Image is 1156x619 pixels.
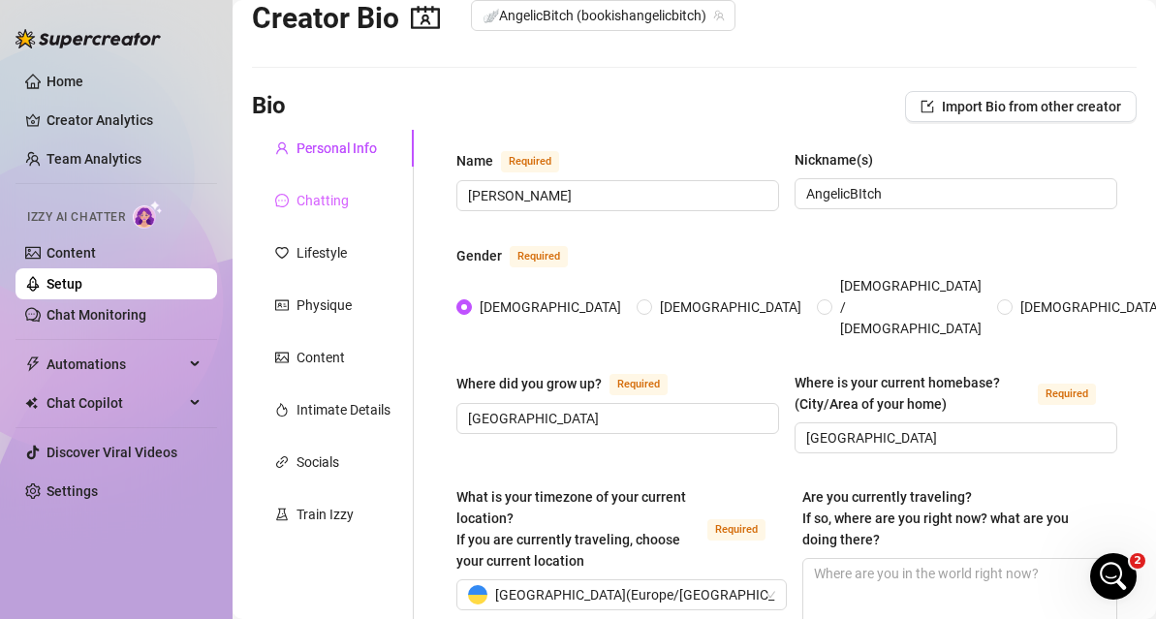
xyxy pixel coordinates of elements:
[275,403,289,417] span: fire
[25,396,38,410] img: Chat Copilot
[16,29,161,48] img: logo-BBDzfeDw.svg
[252,91,286,122] h3: Bio
[297,399,391,420] div: Intimate Details
[456,245,502,266] div: Gender
[297,138,377,159] div: Personal Info
[47,445,177,460] a: Discover Viral Videos
[47,349,184,380] span: Automations
[713,10,725,21] span: team
[456,244,589,267] label: Gender
[456,372,689,395] label: Where did you grow up?
[905,91,1137,122] button: Import Bio from other creator
[275,351,289,364] span: picture
[456,150,493,171] div: Name
[806,183,1102,204] input: Nickname(s)
[297,504,354,525] div: Train Izzy
[47,276,82,292] a: Setup
[942,99,1121,114] span: Import Bio from other creator
[275,194,289,207] span: message
[795,149,887,170] label: Nickname(s)
[47,387,184,418] span: Chat Copilot
[297,451,339,473] div: Socials
[275,298,289,312] span: idcard
[707,519,765,541] span: Required
[47,307,146,323] a: Chat Monitoring
[468,408,764,429] input: Where did you grow up?
[456,373,602,394] div: Where did you grow up?
[652,296,809,318] span: [DEMOGRAPHIC_DATA]
[275,508,289,521] span: experiment
[472,296,629,318] span: [DEMOGRAPHIC_DATA]
[47,74,83,89] a: Home
[297,347,345,368] div: Content
[297,242,347,263] div: Lifestyle
[27,208,125,227] span: Izzy AI Chatter
[411,3,440,32] span: contacts
[275,455,289,469] span: link
[795,149,873,170] div: Nickname(s)
[47,105,202,136] a: Creator Analytics
[133,201,163,229] img: AI Chatter
[47,151,141,167] a: Team Analytics
[47,483,98,499] a: Settings
[832,275,989,339] span: [DEMOGRAPHIC_DATA] / [DEMOGRAPHIC_DATA]
[501,151,559,172] span: Required
[468,185,764,206] input: Name
[297,294,352,316] div: Physique
[802,489,1069,547] span: Are you currently traveling? If so, where are you right now? what are you doing there?
[275,246,289,260] span: heart
[806,427,1102,449] input: Where is your current homebase? (City/Area of your home)
[456,149,580,172] label: Name
[483,1,724,30] span: 🪽AngelicBitch (bookishangelicbitch)
[25,356,41,372] span: thunderbolt
[456,489,686,569] span: What is your timezone of your current location? If you are currently traveling, choose your curre...
[609,374,668,395] span: Required
[275,141,289,155] span: user
[1130,553,1145,569] span: 2
[795,372,1117,415] label: Where is your current homebase? (City/Area of your home)
[495,580,815,609] span: [GEOGRAPHIC_DATA] ( Europe/[GEOGRAPHIC_DATA] )
[47,245,96,261] a: Content
[1038,384,1096,405] span: Required
[795,372,1030,415] div: Where is your current homebase? (City/Area of your home)
[510,246,568,267] span: Required
[1090,553,1137,600] iframe: Intercom live chat
[297,190,349,211] div: Chatting
[921,100,934,113] span: import
[468,585,487,604] img: ua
